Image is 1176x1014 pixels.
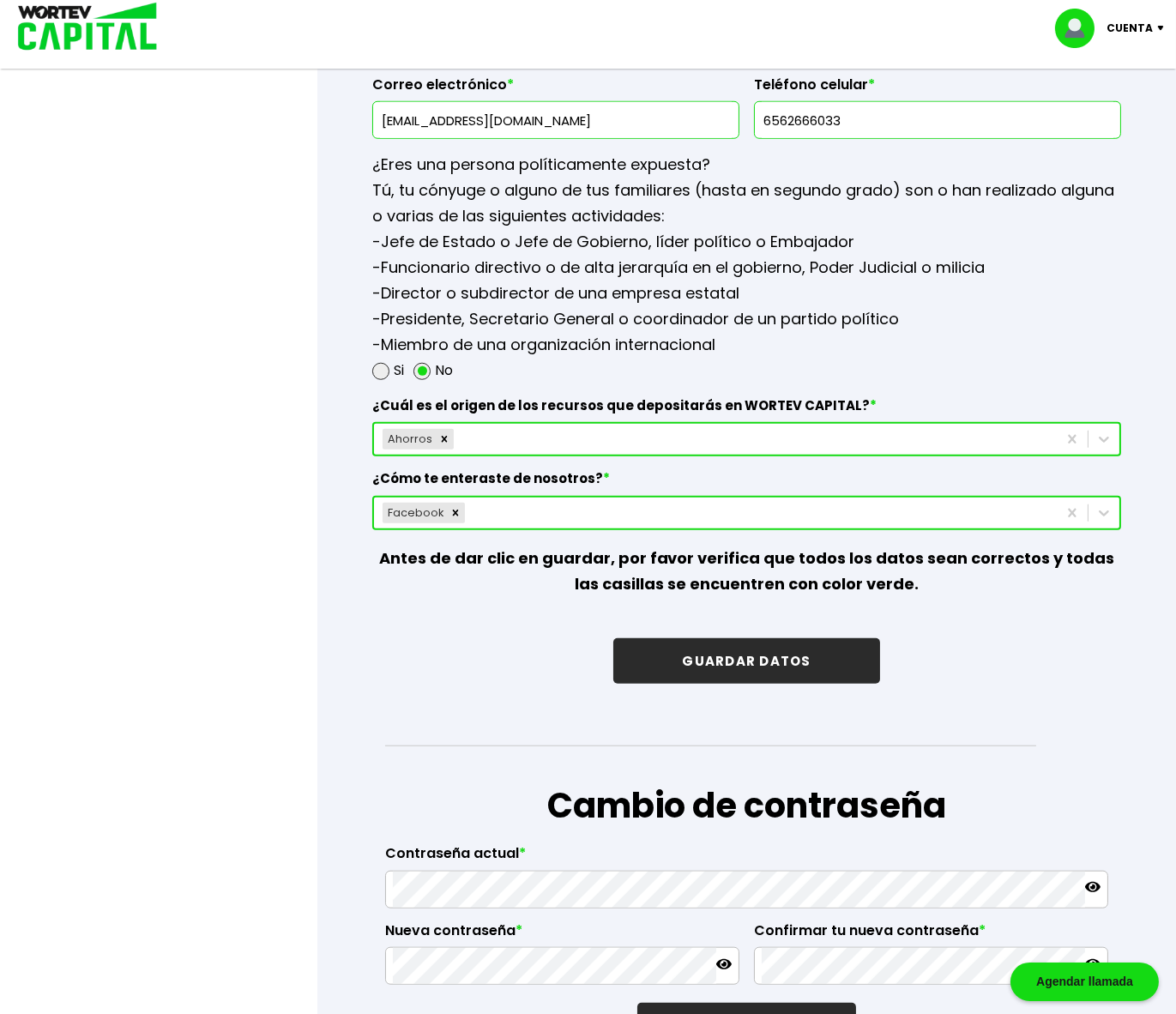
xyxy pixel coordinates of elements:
[613,638,879,684] button: GUARDAR DATOS
[372,397,1121,423] label: ¿Cuál es el origen de los recursos que depositarás en WORTEV CAPITAL?
[385,845,1108,871] label: Contraseña actual
[754,76,1121,102] label: Teléfono celular
[385,780,1108,831] h1: Cambio de contraseña
[435,358,453,383] label: No
[1055,9,1107,48] img: profile-image
[372,152,1121,178] p: ¿Eres una persona políticamente expuesta?
[435,429,454,450] div: Remove Ahorros
[1153,26,1176,31] img: icon-down
[383,503,446,523] div: Facebook
[372,178,1121,229] p: Tú, tu cónyuge o alguno de tus familiares (hasta en segundo grado) son o han realizado alguna o v...
[762,102,1113,138] input: 10 dígitos
[394,358,404,383] label: Si
[1107,15,1153,41] p: Cuenta
[372,470,1121,496] label: ¿Cómo te enteraste de nosotros?
[1010,963,1159,1001] div: Agendar llamada
[372,76,739,102] label: Correo electrónico
[372,229,1121,358] p: -Jefe de Estado o Jefe de Gobierno, líder político o Embajador -Funcionario directivo o de alta j...
[379,547,1115,595] b: Antes de dar clic en guardar, por favor verifica que todos los datos sean correctos y todas las c...
[754,922,1108,948] label: Confirmar tu nueva contraseña
[385,922,739,948] label: Nueva contraseña
[446,503,465,523] div: Remove Facebook
[383,429,435,450] div: Ahorros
